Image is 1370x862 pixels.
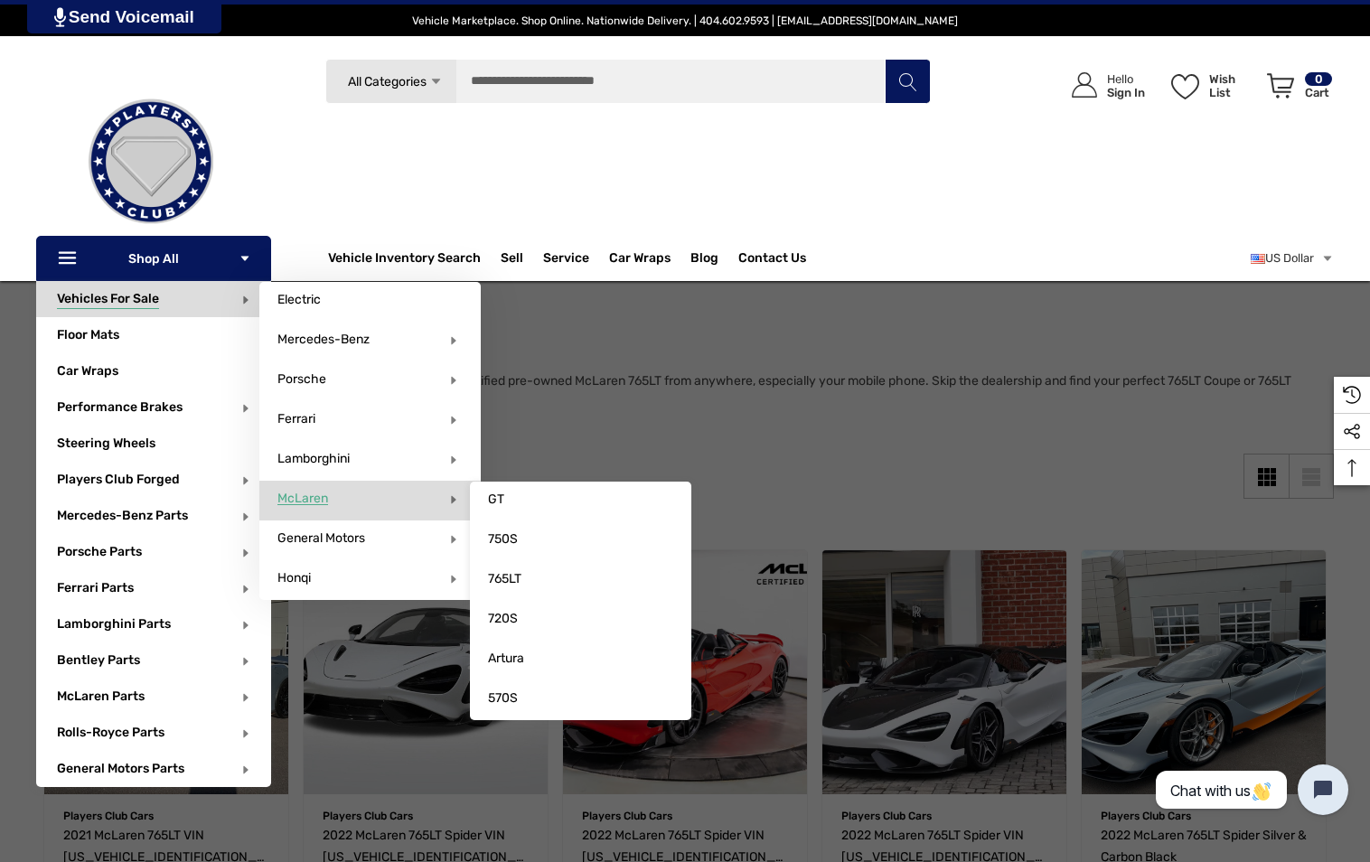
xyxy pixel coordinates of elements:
[57,472,180,487] a: Players Club Forged
[57,317,271,353] a: Floor Mats
[412,14,958,27] span: Vehicle Marketplace. Shop Online. Nationwide Delivery. | 404.602.9593 | [EMAIL_ADDRESS][DOMAIN_NAME]
[57,616,171,636] span: Lamborghini Parts
[1343,386,1361,404] svg: Recently Viewed
[57,652,140,672] span: Bentley Parts
[57,472,180,492] span: Players Club Forged
[277,332,370,348] span: Mercedes-Benz
[57,291,159,306] a: Vehicles For Sale
[885,59,930,104] button: Search
[61,71,241,252] img: Players Club | Cars For Sale
[609,250,671,270] span: Car Wraps
[738,250,806,270] a: Contact Us
[1107,86,1145,99] p: Sign In
[325,59,456,104] a: All Categories Icon Arrow Down Icon Arrow Up
[57,327,119,347] span: Floor Mats
[1305,72,1332,86] p: 0
[1259,54,1334,125] a: Cart with 0 items
[328,250,481,270] a: Vehicle Inventory Search
[277,371,326,388] span: Porsche
[609,240,690,276] a: Car Wraps
[690,250,718,270] a: Blog
[36,236,271,281] p: Shop All
[57,725,164,745] span: Rolls-Royce Parts
[1051,54,1154,117] a: Sign in
[1107,72,1145,86] p: Hello
[57,426,271,462] a: Steering Wheels
[57,363,118,383] span: Car Wraps
[277,292,321,308] span: Electric
[57,544,142,564] span: Porsche Parts
[488,492,504,508] span: GT
[277,530,365,547] span: General Motors
[239,252,251,265] svg: Icon Arrow Down
[57,436,155,455] span: Steering Wheels
[429,75,443,89] svg: Icon Arrow Down
[488,651,524,667] span: Artura
[57,580,134,595] a: Ferrari Parts
[1305,86,1332,99] p: Cart
[57,508,188,523] a: Mercedes-Benz Parts
[488,611,518,627] span: 720S
[56,248,83,269] svg: Icon Line
[543,250,589,270] a: Service
[277,570,311,586] span: Honqi
[1251,240,1334,276] a: USD
[57,689,145,708] span: McLaren Parts
[488,531,518,548] span: 750S
[54,7,66,27] img: PjwhLS0gR2VuZXJhdG9yOiBHcmF2aXQuaW8gLS0+PHN2ZyB4bWxucz0iaHR0cDovL3d3dy53My5vcmcvMjAwMC9zdmciIHhtb...
[1171,74,1199,99] svg: Wish List
[57,580,134,600] span: Ferrari Parts
[277,411,315,427] span: Ferrari
[1334,459,1370,477] svg: Top
[1343,423,1361,441] svg: Social Media
[57,761,184,781] span: General Motors Parts
[57,652,140,668] a: Bentley Parts
[1209,72,1257,99] p: Wish List
[277,491,328,507] span: McLaren
[57,544,142,559] a: Porsche Parts
[1072,72,1097,98] svg: Icon User Account
[57,291,159,311] span: Vehicles For Sale
[57,689,145,704] a: McLaren Parts
[57,353,271,389] a: Car Wraps
[57,725,164,740] a: Rolls-Royce Parts
[277,451,350,467] span: Lamborghini
[488,571,521,587] span: 765LT
[57,399,183,415] a: Performance Brakes
[501,250,523,270] span: Sell
[1267,73,1294,98] svg: Review Your Cart
[488,690,518,707] span: 570S
[57,508,188,528] span: Mercedes-Benz Parts
[57,399,183,419] span: Performance Brakes
[57,761,184,776] a: General Motors Parts
[501,240,543,276] a: Sell
[347,74,426,89] span: All Categories
[57,616,171,632] a: Lamborghini Parts
[1163,54,1259,117] a: Wish List Wish List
